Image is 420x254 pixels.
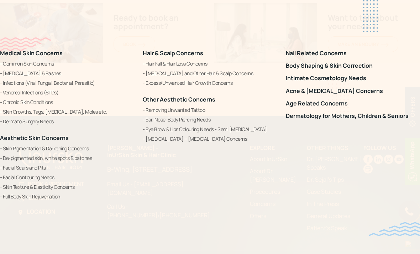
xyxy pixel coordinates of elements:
a: Acne & [MEDICAL_DATA] Concerns [286,88,420,94]
a: Dermatology for Mothers, Children & Seniors [286,113,420,119]
a: Hair & Scalp Concerns [143,49,203,57]
a: Body Shaping & Skin Correction [286,62,420,69]
a: Ear, Nose, Body Piercing Needs [143,115,277,124]
a: Age Related Concerns [286,100,420,107]
a: Intimate Cosmetology Needs [286,75,420,82]
a: [MEDICAL_DATA] – [MEDICAL_DATA] Concerns [143,135,277,143]
a: Eye Brow & Lips Colouring Needs - Semi [MEDICAL_DATA] [143,125,277,134]
a: Removing Unwanted Tattoo [143,106,277,114]
a: [MEDICAL_DATA] and Other Hair & Scalp Concerns [143,69,277,78]
a: Hair Fall & Hair Loss Concerns [143,59,277,68]
img: bluewave [369,222,420,236]
a: Nail Related Concerns [286,50,420,57]
a: Other Aesthetic Concerns [143,95,215,103]
a: Excess/Unwanted Hair Growth Concerns [143,79,277,87]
